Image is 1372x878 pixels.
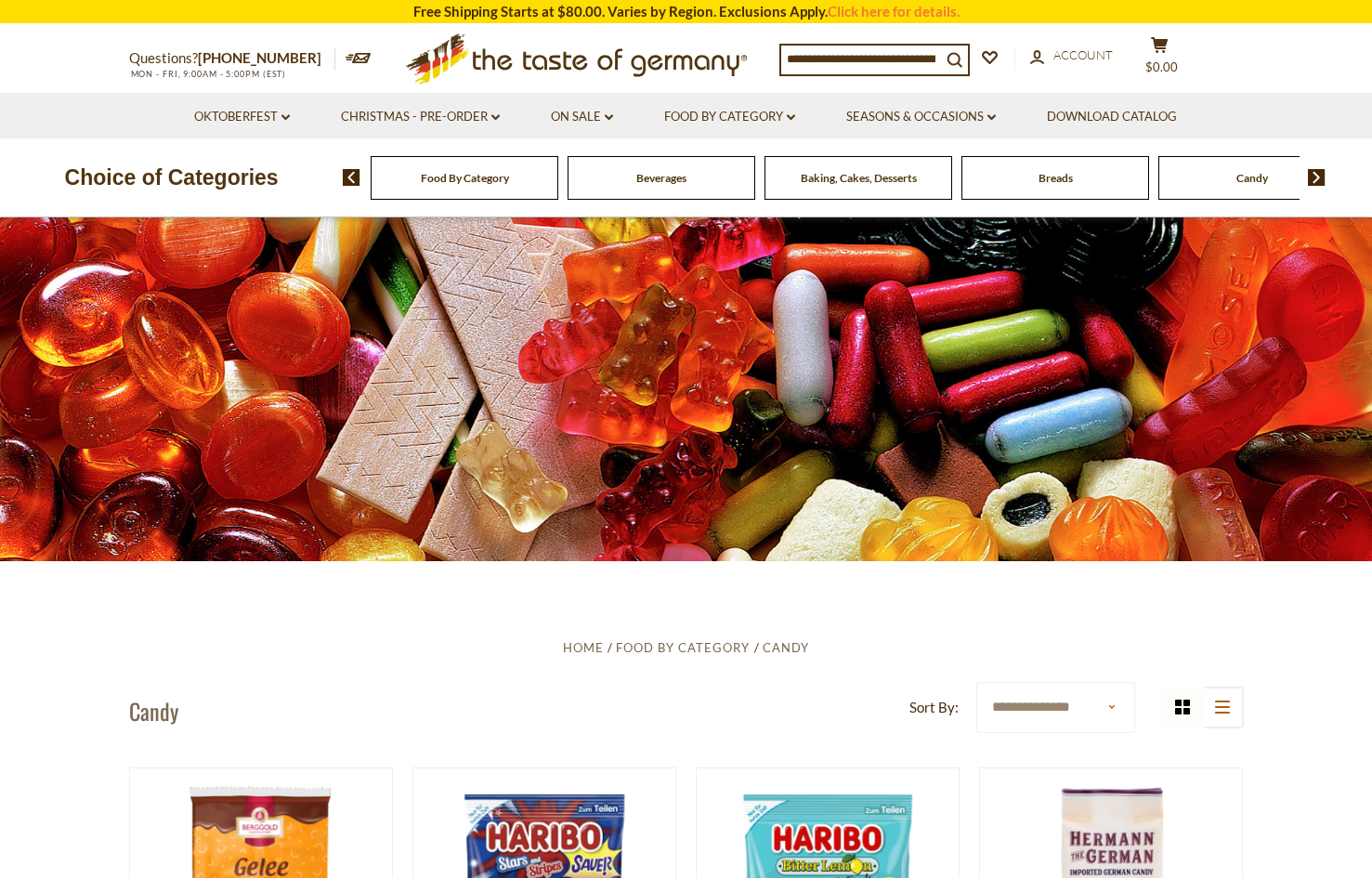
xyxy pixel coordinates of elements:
button: $0.00 [1132,36,1188,83]
a: Click here for details. [828,3,960,20]
span: $0.00 [1145,59,1178,74]
a: Food By Category [421,171,509,185]
a: Food By Category [616,640,750,655]
a: Baking, Cakes, Desserts [801,171,917,185]
p: Questions? [129,46,335,71]
a: Christmas - PRE-ORDER [341,107,500,127]
a: Download Catalog [1047,107,1177,127]
h1: Candy [129,697,178,725]
span: Account [1053,47,1113,62]
a: Breads [1039,171,1073,185]
img: next arrow [1308,169,1326,186]
a: On Sale [551,107,613,127]
label: Sort By: [909,696,959,719]
a: Food By Category [664,107,795,127]
a: Oktoberfest [194,107,290,127]
a: Seasons & Occasions [846,107,996,127]
span: MON - FRI, 9:00AM - 5:00PM (EST) [129,69,287,79]
a: Home [563,640,604,655]
a: [PHONE_NUMBER] [198,49,321,66]
img: previous arrow [343,169,360,186]
a: Candy [763,640,809,655]
a: Account [1030,46,1113,66]
a: Beverages [636,171,686,185]
a: Candy [1236,171,1268,185]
